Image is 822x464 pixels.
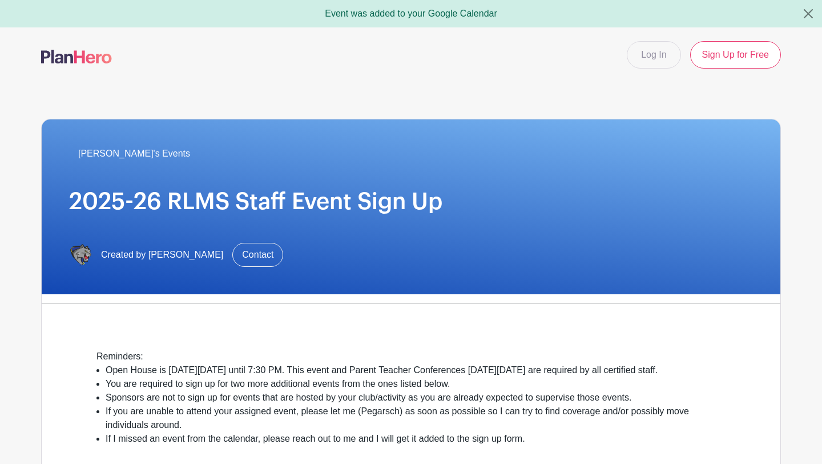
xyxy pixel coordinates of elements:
[69,188,753,215] h1: 2025-26 RLMS Staff Event Sign Up
[690,41,781,69] a: Sign Up for Free
[106,391,726,405] li: Sponsors are not to sign up for events that are hosted by your club/activity as you are already e...
[106,377,726,391] li: You are required to sign up for two more additional events from the ones listed below.
[78,147,190,161] span: [PERSON_NAME]'s Events
[41,50,112,63] img: logo-507f7623f17ff9eddc593b1ce0a138ce2505c220e1c5a4e2b4648c50719b7d32.svg
[627,41,680,69] a: Log In
[96,350,726,363] div: Reminders:
[232,243,283,267] a: Contact
[106,363,726,377] li: Open House is [DATE][DATE] until 7:30 PM. This event and Parent Teacher Conferences [DATE][DATE] ...
[106,432,726,446] li: If I missed an event from the calendar, please reach out to me and I will get it added to the sig...
[106,405,726,432] li: If you are unable to attend your assigned event, please let me (Pegarsch) as soon as possible so ...
[69,243,92,266] img: IMG_6734.PNG
[101,248,223,262] span: Created by [PERSON_NAME]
